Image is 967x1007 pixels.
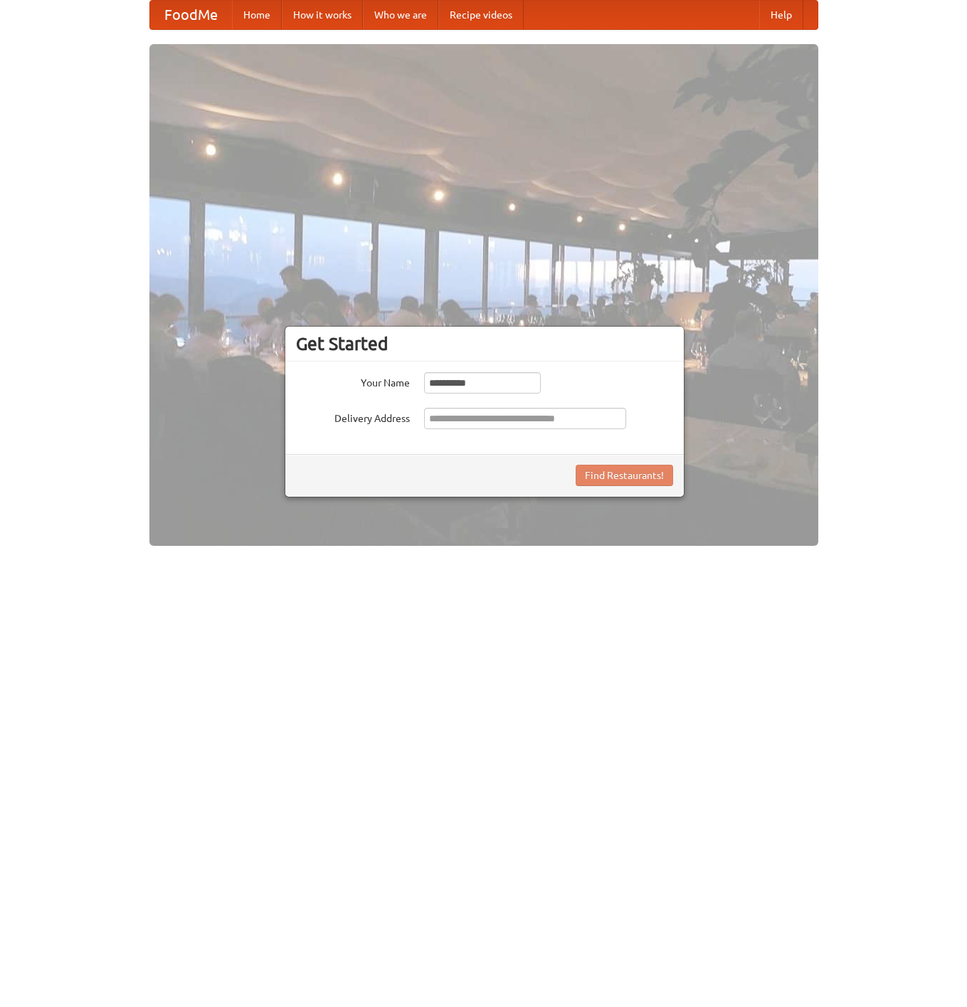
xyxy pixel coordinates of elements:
[296,408,410,426] label: Delivery Address
[232,1,282,29] a: Home
[759,1,803,29] a: Help
[296,372,410,390] label: Your Name
[282,1,363,29] a: How it works
[296,333,673,354] h3: Get Started
[576,465,673,486] button: Find Restaurants!
[363,1,438,29] a: Who we are
[438,1,524,29] a: Recipe videos
[150,1,232,29] a: FoodMe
